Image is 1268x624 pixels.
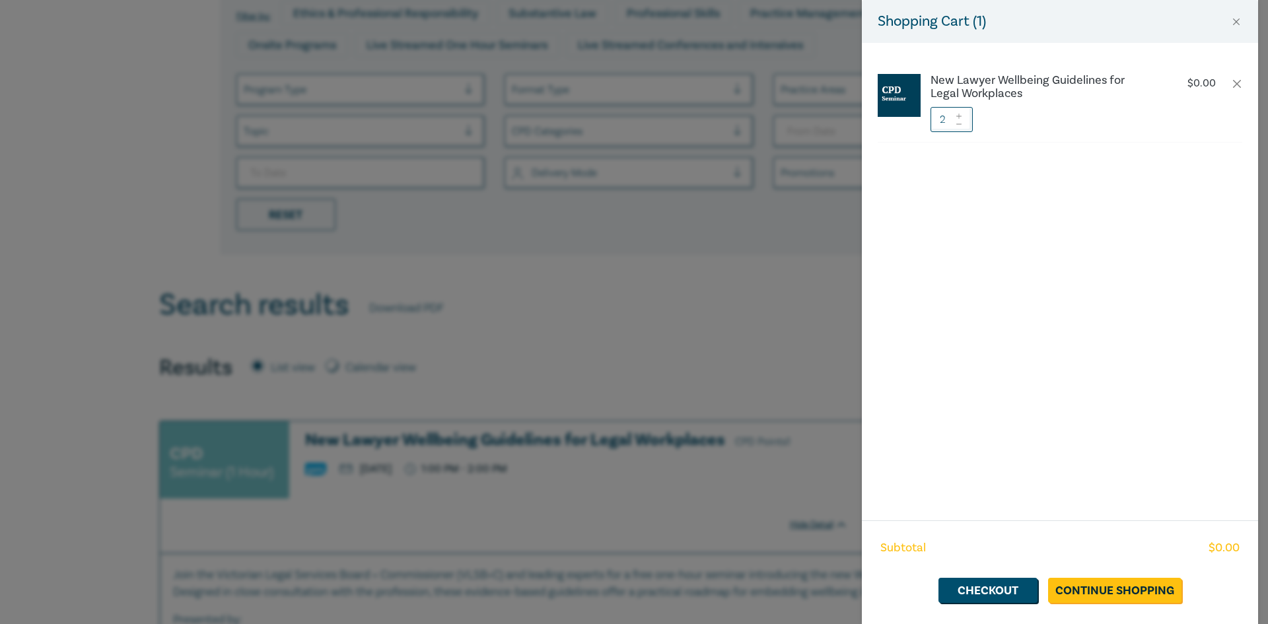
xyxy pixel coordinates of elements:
span: $ 0.00 [1209,539,1240,557]
button: Close [1230,16,1242,28]
a: Continue Shopping [1048,578,1181,603]
img: CPD%20Seminar.jpg [878,74,921,117]
p: $ 0.00 [1187,77,1216,90]
h5: Shopping Cart ( 1 ) [878,11,986,32]
a: New Lawyer Wellbeing Guidelines for Legal Workplaces [931,74,1150,100]
span: Subtotal [880,539,926,557]
a: Checkout [938,578,1038,603]
input: 1 [931,107,973,132]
